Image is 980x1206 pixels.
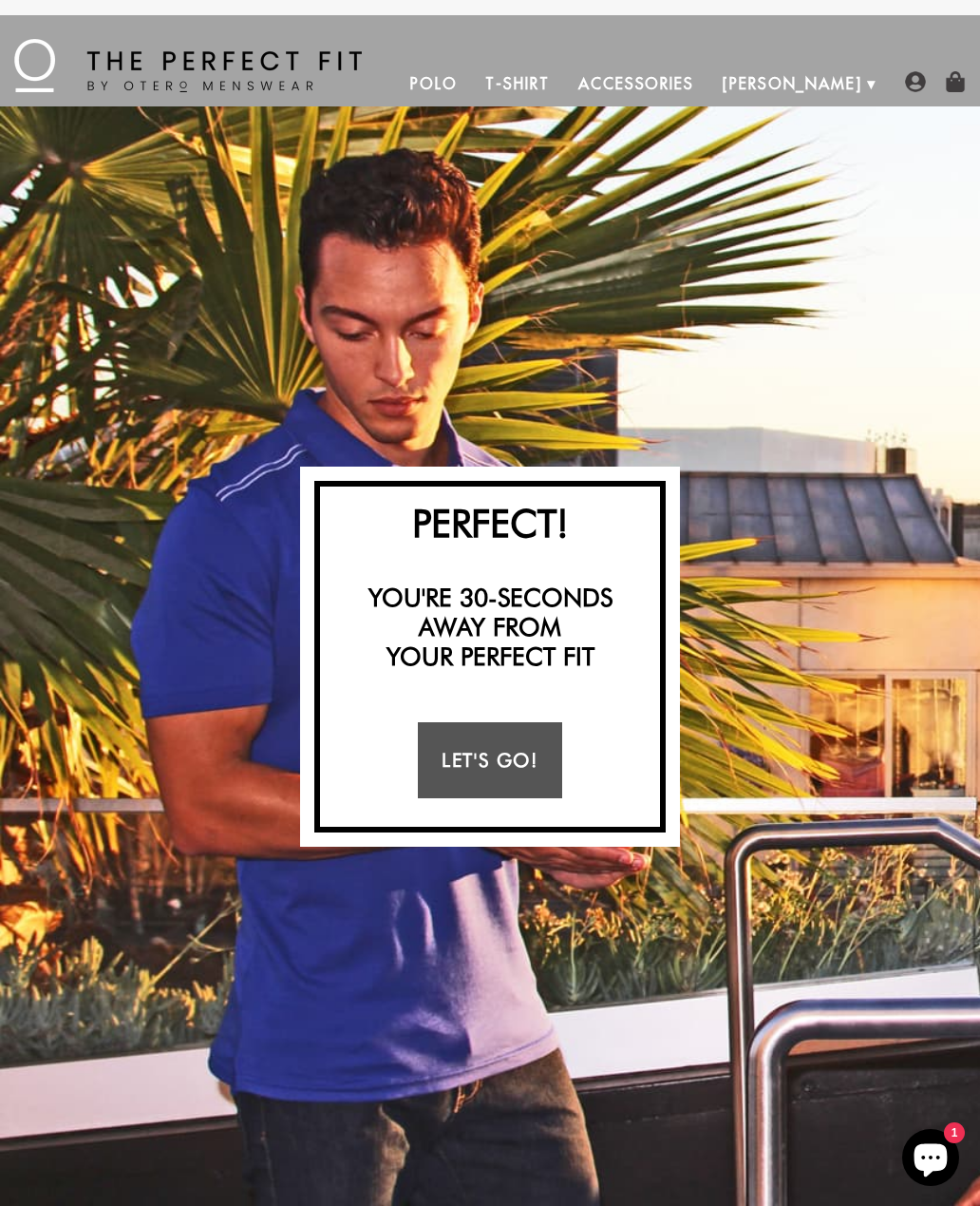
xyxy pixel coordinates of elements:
img: The Perfect Fit - by Otero Menswear - Logo [14,39,362,92]
img: shopping-bag-icon.png [945,71,966,92]
inbox-online-store-chat: Shopify online store chat [896,1129,965,1191]
a: T-Shirt [471,61,563,106]
a: Polo [396,61,472,106]
h2: Perfect! [330,500,650,546]
a: [PERSON_NAME] [708,61,876,106]
img: user-account-icon.png [905,71,926,92]
a: Let's Go! [418,722,561,798]
h3: You're 30-seconds away from your perfect fit [330,583,650,672]
a: Accessories [564,61,708,106]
